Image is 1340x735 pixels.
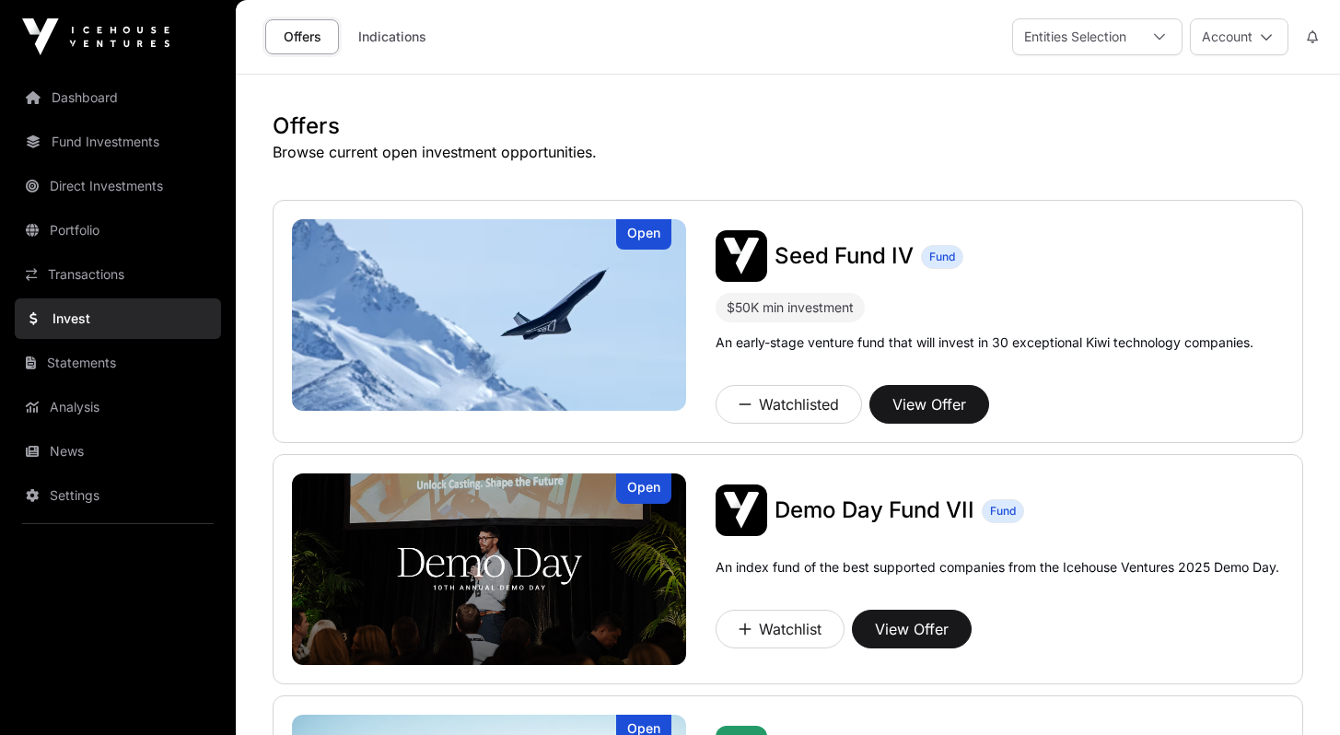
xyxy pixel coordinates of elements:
button: View Offer [869,385,989,424]
iframe: Chat Widget [1248,647,1340,735]
div: Open [616,219,671,250]
div: Entities Selection [1013,19,1137,54]
img: Icehouse Ventures Logo [22,18,169,55]
h1: Offers [273,111,1303,141]
a: News [15,431,221,472]
img: Seed Fund IV [292,219,686,411]
a: Transactions [15,254,221,295]
a: Seed Fund IVOpen [292,219,686,411]
a: Dashboard [15,77,221,118]
button: View Offer [852,610,972,648]
a: Seed Fund IV [775,241,914,271]
div: $50K min investment [727,297,854,319]
a: Demo Day Fund VIIOpen [292,473,686,665]
span: Fund [990,504,1016,519]
img: Demo Day Fund VII [716,484,767,536]
a: Fund Investments [15,122,221,162]
img: Seed Fund IV [716,230,767,282]
a: Demo Day Fund VII [775,496,974,525]
a: Indications [346,19,438,54]
button: Account [1190,18,1288,55]
img: Demo Day Fund VII [292,473,686,665]
a: Analysis [15,387,221,427]
div: Open [616,473,671,504]
button: Watchlist [716,610,845,648]
p: An index fund of the best supported companies from the Icehouse Ventures 2025 Demo Day. [716,558,1279,577]
p: Browse current open investment opportunities. [273,141,1303,163]
button: Watchlisted [716,385,862,424]
a: Settings [15,475,221,516]
span: Demo Day Fund VII [775,496,974,523]
span: Fund [929,250,955,264]
a: Offers [265,19,339,54]
a: Statements [15,343,221,383]
a: Invest [15,298,221,339]
span: Seed Fund IV [775,242,914,269]
a: Portfolio [15,210,221,251]
p: An early-stage venture fund that will invest in 30 exceptional Kiwi technology companies. [716,333,1253,352]
a: Direct Investments [15,166,221,206]
div: $50K min investment [716,293,865,322]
